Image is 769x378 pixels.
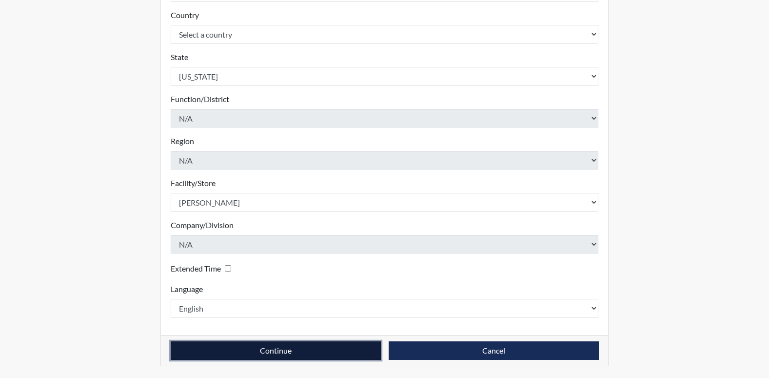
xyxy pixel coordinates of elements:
label: Company/Division [171,219,234,231]
label: State [171,51,188,63]
label: Region [171,135,194,147]
button: Continue [171,341,381,360]
label: Facility/Store [171,177,216,189]
label: Extended Time [171,263,221,274]
button: Cancel [389,341,599,360]
label: Language [171,283,203,295]
label: Country [171,9,199,21]
label: Function/District [171,93,229,105]
div: Checking this box will provide the interviewee with an accomodation of extra time to answer each ... [171,261,235,275]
